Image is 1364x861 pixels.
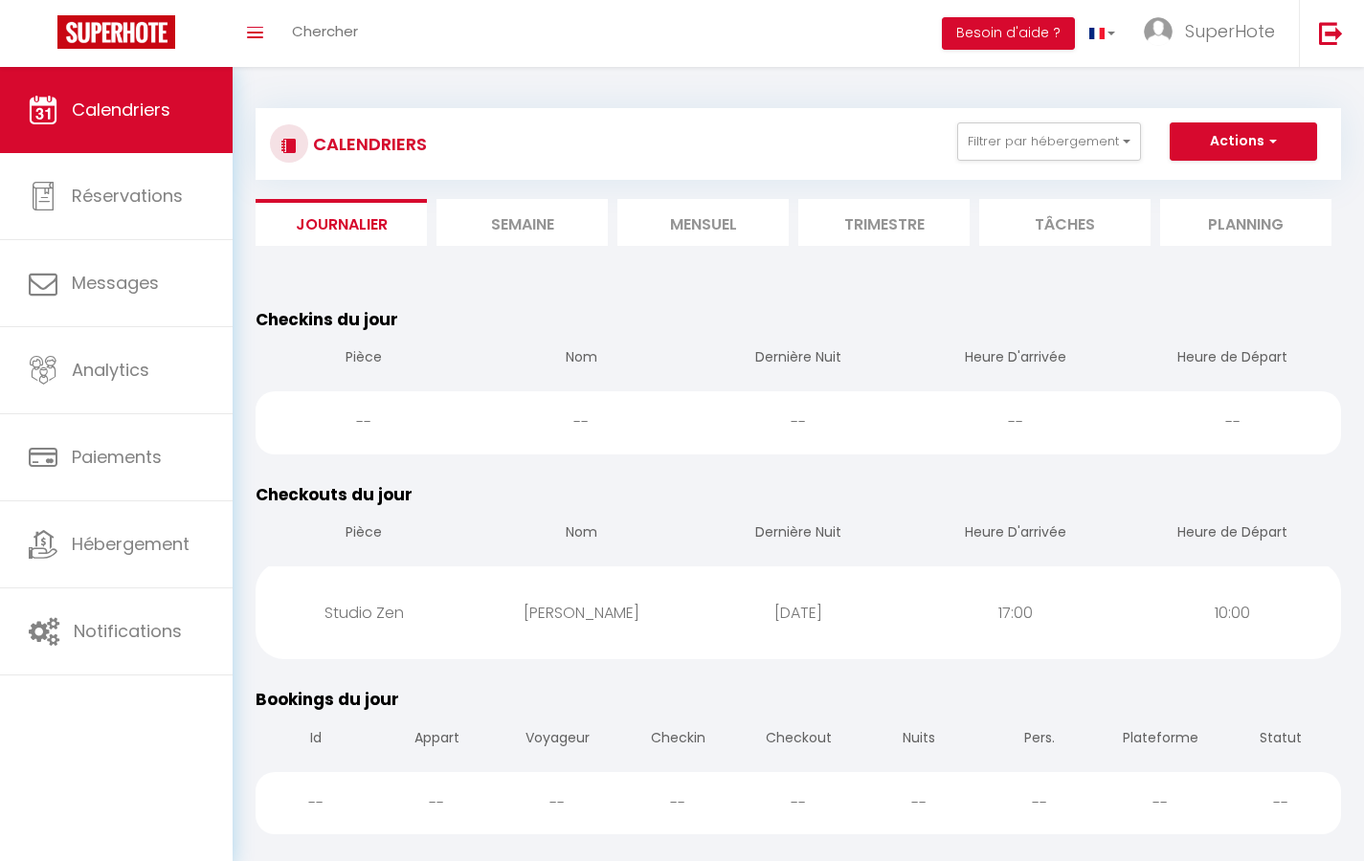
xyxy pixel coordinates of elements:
[57,15,175,49] img: Super Booking
[1124,582,1341,644] div: 10:00
[906,507,1124,562] th: Heure D'arrivée
[72,98,170,121] span: Calendriers
[690,332,907,386] th: Dernière Nuit
[1220,772,1341,834] div: --
[979,199,1151,246] li: Tâches
[436,199,608,246] li: Semaine
[690,391,907,453] div: --
[292,21,358,41] span: Chercher
[859,713,979,767] th: Nuits
[256,507,473,562] th: Pièce
[738,772,859,834] div: --
[1160,199,1331,246] li: Planning
[798,199,970,246] li: Trimestre
[906,391,1124,453] div: --
[473,332,690,386] th: Nom
[617,772,738,834] div: --
[376,713,497,767] th: Appart
[256,332,473,386] th: Pièce
[256,688,399,711] span: Bookings du jour
[1124,332,1341,386] th: Heure de Départ
[72,445,162,469] span: Paiements
[376,772,497,834] div: --
[74,619,182,643] span: Notifications
[72,532,190,556] span: Hébergement
[690,507,907,562] th: Dernière Nuit
[906,332,1124,386] th: Heure D'arrivée
[256,391,473,453] div: --
[72,271,159,295] span: Messages
[617,199,789,246] li: Mensuel
[473,582,690,644] div: [PERSON_NAME]
[957,122,1141,161] button: Filtrer par hébergement
[256,308,398,331] span: Checkins du jour
[859,772,979,834] div: --
[1170,122,1317,161] button: Actions
[256,199,427,246] li: Journalier
[738,713,859,767] th: Checkout
[1124,507,1341,562] th: Heure de Départ
[497,772,617,834] div: --
[256,483,413,506] span: Checkouts du jour
[1100,713,1220,767] th: Plateforme
[72,184,183,208] span: Réservations
[473,391,690,453] div: --
[979,772,1100,834] div: --
[1144,17,1173,46] img: ...
[473,507,690,562] th: Nom
[256,582,473,644] div: Studio Zen
[308,122,427,166] h3: CALENDRIERS
[15,8,73,65] button: Ouvrir le widget de chat LiveChat
[256,772,376,834] div: --
[690,582,907,644] div: [DATE]
[1185,19,1275,43] span: SuperHote
[497,713,617,767] th: Voyageur
[1220,713,1341,767] th: Statut
[256,713,376,767] th: Id
[942,17,1075,50] button: Besoin d'aide ?
[906,582,1124,644] div: 17:00
[1100,772,1220,834] div: --
[1124,391,1341,453] div: --
[72,358,149,382] span: Analytics
[1319,21,1343,45] img: logout
[979,713,1100,767] th: Pers.
[617,713,738,767] th: Checkin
